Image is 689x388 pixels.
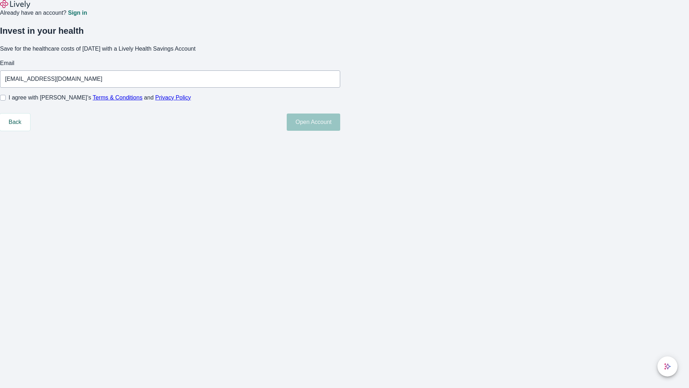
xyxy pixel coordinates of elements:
a: Privacy Policy [155,94,191,101]
a: Terms & Conditions [93,94,142,101]
svg: Lively AI Assistant [664,363,671,370]
span: I agree with [PERSON_NAME]’s and [9,93,191,102]
button: chat [657,356,678,377]
a: Sign in [68,10,87,16]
